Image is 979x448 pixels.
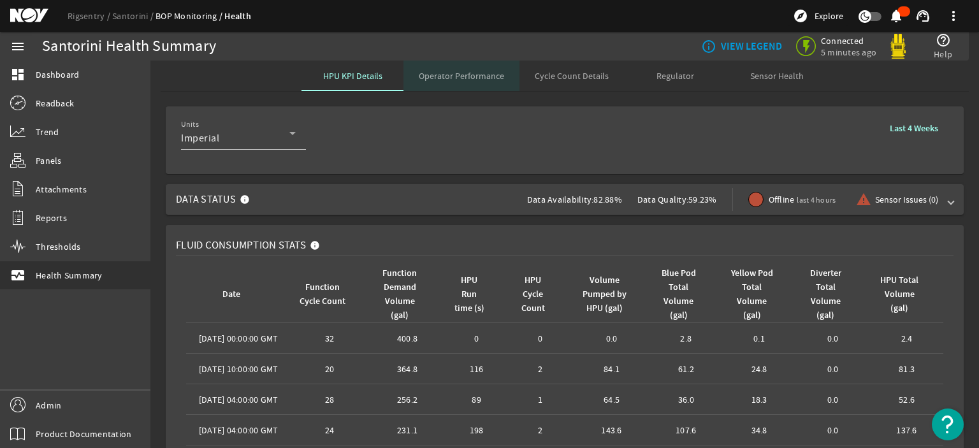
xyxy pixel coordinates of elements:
[801,332,865,345] div: 0.0
[42,40,216,53] div: Santorini Health Summary
[802,266,848,322] div: Diverter Total Volume (gal)
[36,68,79,81] span: Dashboard
[36,269,103,282] span: Health Summary
[373,393,441,406] div: 256.2
[512,332,569,345] div: 0
[593,194,622,205] span: 82.88%
[419,71,504,80] span: Operator Performance
[793,8,808,24] mat-icon: explore
[36,428,131,440] span: Product Documentation
[579,393,644,406] div: 64.5
[655,266,713,322] div: Blue Pod Total Volume (gal)
[166,184,964,215] mat-expansion-panel-header: Data StatusData Availability:82.88%Data Quality:59.23%Offlinelast 4 hoursSensor Issues (0)
[581,273,628,315] div: Volume Pumped by HPU (gal)
[655,332,718,345] div: 2.8
[696,35,787,58] button: VIEW LEGEND
[728,363,791,375] div: 24.8
[373,424,441,437] div: 231.1
[801,393,865,406] div: 0.0
[821,35,876,47] span: Connected
[296,424,363,437] div: 24
[890,122,938,134] b: Last 4 Weeks
[875,193,938,206] span: Sensor Issues (0)
[296,393,363,406] div: 28
[728,424,791,437] div: 34.8
[934,48,952,61] span: Help
[10,39,25,54] mat-icon: menu
[932,408,964,440] button: Open Resource Center
[688,194,717,205] span: 59.23%
[656,71,694,80] span: Regulator
[915,8,931,24] mat-icon: support_agent
[36,399,61,412] span: Admin
[36,97,74,110] span: Readback
[655,424,718,437] div: 107.6
[728,332,791,345] div: 0.1
[181,132,219,145] span: Imperial
[112,10,156,22] a: Santorini
[36,212,67,224] span: Reports
[655,363,718,375] div: 61.2
[875,393,938,406] div: 52.6
[512,393,569,406] div: 1
[176,184,255,215] mat-panel-title: Data Status
[191,424,286,437] div: [DATE] 04:00:00 GMT
[191,332,286,345] div: [DATE] 00:00:00 GMT
[512,363,569,375] div: 2
[373,266,436,322] div: Function Demand Volume (gal)
[375,266,424,322] div: Function Demand Volume (gal)
[721,40,782,53] b: VIEW LEGEND
[512,424,569,437] div: 2
[36,183,87,196] span: Attachments
[801,424,865,437] div: 0.0
[68,10,112,22] a: Rigsentry
[222,287,240,301] div: Date
[224,10,251,22] a: Health
[512,273,563,315] div: HPU Cycle Count
[191,287,280,301] div: Date
[877,273,922,315] div: HPU Total Volume (gal)
[176,239,306,252] span: Fluid Consumption Stats
[938,1,969,31] button: more_vert
[10,268,25,283] mat-icon: monitor_heart
[191,363,286,375] div: [DATE] 10:00:00 GMT
[875,424,938,437] div: 137.6
[373,332,441,345] div: 400.8
[296,280,358,308] div: Function Cycle Count
[453,273,486,315] div: HPU Run time (s)
[451,273,497,315] div: HPU Run time (s)
[656,266,701,322] div: Blue Pod Total Volume (gal)
[191,393,286,406] div: [DATE] 04:00:00 GMT
[851,188,943,211] button: Sensor Issues (0)
[637,194,688,205] span: Data Quality:
[535,71,609,80] span: Cycle Count Details
[36,154,62,167] span: Panels
[750,71,804,80] span: Sensor Health
[655,393,718,406] div: 36.0
[451,393,502,406] div: 89
[156,10,224,22] a: BOP Monitoring
[451,363,502,375] div: 116
[885,34,911,59] img: Yellowpod.svg
[788,6,848,26] button: Explore
[579,332,644,345] div: 0.0
[36,126,59,138] span: Trend
[181,120,199,129] mat-label: Units
[875,332,938,345] div: 2.4
[730,266,774,322] div: Yellow Pod Total Volume (gal)
[875,363,938,375] div: 81.3
[451,332,502,345] div: 0
[579,424,644,437] div: 143.6
[451,424,502,437] div: 198
[875,273,933,315] div: HPU Total Volume (gal)
[815,10,843,22] span: Explore
[579,273,639,315] div: Volume Pumped by HPU (gal)
[701,39,711,54] mat-icon: info_outline
[856,192,866,207] mat-icon: warning
[728,266,786,322] div: Yellow Pod Total Volume (gal)
[821,47,876,58] span: 5 minutes ago
[527,194,594,205] span: Data Availability:
[880,117,948,140] button: Last 4 Weeks
[296,332,363,345] div: 32
[373,363,441,375] div: 364.8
